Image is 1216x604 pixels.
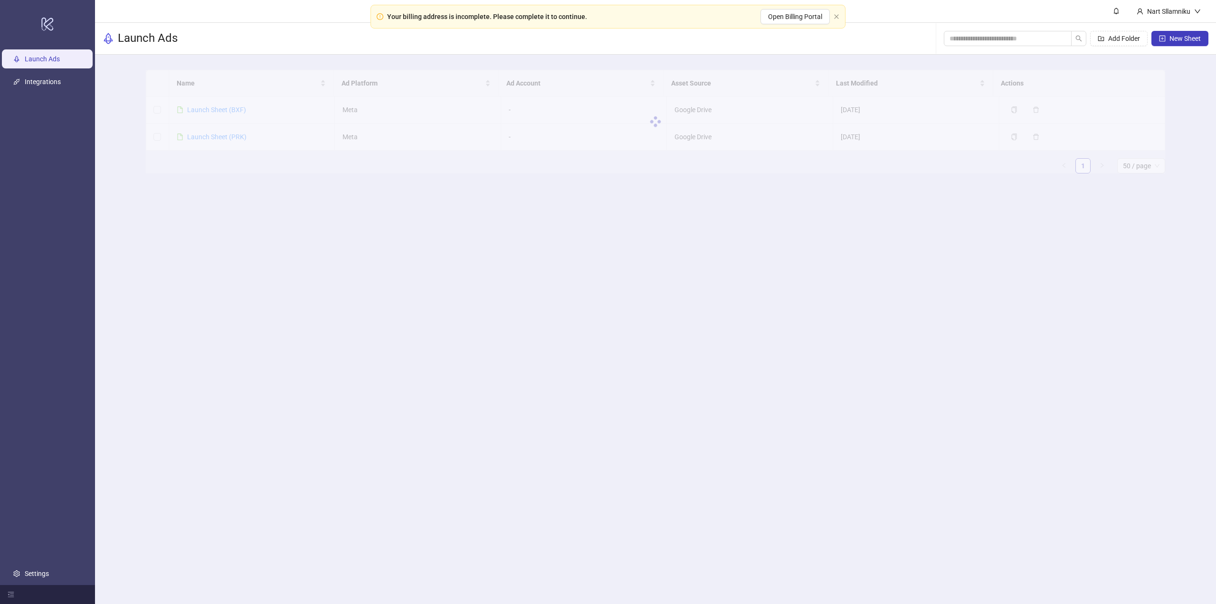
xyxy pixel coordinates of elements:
[1194,8,1201,15] span: down
[1098,35,1104,42] span: folder-add
[25,55,60,63] a: Launch Ads
[25,78,61,86] a: Integrations
[377,13,383,20] span: exclamation-circle
[760,9,830,24] button: Open Billing Portal
[1169,35,1201,42] span: New Sheet
[118,31,178,46] h3: Launch Ads
[768,13,822,20] span: Open Billing Portal
[834,14,839,20] button: close
[1143,6,1194,17] div: Nart Sllamniku
[25,570,49,577] a: Settings
[834,14,839,19] span: close
[1075,35,1082,42] span: search
[103,33,114,44] span: rocket
[1090,31,1148,46] button: Add Folder
[1159,35,1166,42] span: plus-square
[8,591,14,598] span: menu-fold
[1108,35,1140,42] span: Add Folder
[1113,8,1120,14] span: bell
[1151,31,1208,46] button: New Sheet
[387,11,587,22] div: Your billing address is incomplete. Please complete it to continue.
[1137,8,1143,15] span: user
